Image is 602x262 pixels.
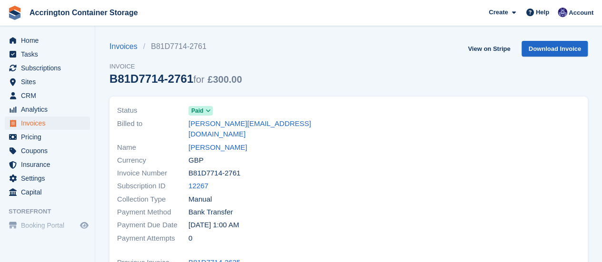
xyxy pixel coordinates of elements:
a: menu [5,219,90,232]
span: Settings [21,172,78,185]
a: menu [5,89,90,102]
span: Capital [21,185,78,199]
a: menu [5,116,90,130]
span: Invoice [109,62,242,71]
a: menu [5,103,90,116]
div: B81D7714-2761 [109,72,242,85]
span: Currency [117,155,188,166]
span: Help [536,8,549,17]
span: for [193,74,204,85]
span: 0 [188,233,192,244]
a: View on Stripe [464,41,514,57]
img: Jacob Connolly [558,8,567,17]
span: Bank Transfer [188,207,233,218]
a: Invoices [109,41,143,52]
a: menu [5,48,90,61]
span: Payment Method [117,207,188,218]
span: Home [21,34,78,47]
a: [PERSON_NAME][EMAIL_ADDRESS][DOMAIN_NAME] [188,118,343,140]
span: Storefront [9,207,95,216]
a: Paid [188,105,213,116]
a: [PERSON_NAME] [188,142,247,153]
a: Accrington Container Storage [26,5,142,20]
span: Manual [188,194,212,205]
nav: breadcrumbs [109,41,242,52]
a: 12267 [188,181,208,192]
span: CRM [21,89,78,102]
span: £300.00 [207,74,242,85]
span: Sites [21,75,78,88]
a: menu [5,185,90,199]
span: Subscriptions [21,61,78,75]
span: Invoice Number [117,168,188,179]
span: Collection Type [117,194,188,205]
a: menu [5,75,90,88]
a: Preview store [79,220,90,231]
a: menu [5,34,90,47]
span: Pricing [21,130,78,144]
span: Invoices [21,116,78,130]
span: Coupons [21,144,78,157]
span: Subscription ID [117,181,188,192]
time: 2025-08-10 00:00:00 UTC [188,220,239,231]
a: menu [5,61,90,75]
a: menu [5,130,90,144]
span: Billed to [117,118,188,140]
span: Account [569,8,593,18]
span: Create [489,8,508,17]
span: Name [117,142,188,153]
span: GBP [188,155,204,166]
span: Booking Portal [21,219,78,232]
img: stora-icon-8386f47178a22dfd0bd8f6a31ec36ba5ce8667c1dd55bd0f319d3a0aa187defe.svg [8,6,22,20]
span: B81D7714-2761 [188,168,240,179]
span: Insurance [21,158,78,171]
a: menu [5,144,90,157]
span: Payment Attempts [117,233,188,244]
a: menu [5,172,90,185]
span: Paid [191,107,203,115]
a: Download Invoice [522,41,588,57]
span: Payment Due Date [117,220,188,231]
span: Tasks [21,48,78,61]
a: menu [5,158,90,171]
span: Analytics [21,103,78,116]
span: Status [117,105,188,116]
